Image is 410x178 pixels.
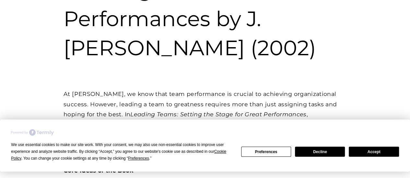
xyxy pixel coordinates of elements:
[130,111,306,118] em: Leading Teams: Setting the Stage for Great Performances
[11,129,54,136] img: Powered by Termly
[64,89,346,160] p: At [PERSON_NAME], we know that team performance is crucial to achieving organizational success. H...
[241,147,291,157] button: Preferences
[128,156,149,161] span: Preferences
[11,141,233,162] div: We use essential cookies to make our site work. With your consent, we may also use non-essential ...
[349,147,399,157] button: Accept
[295,147,345,157] button: Decline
